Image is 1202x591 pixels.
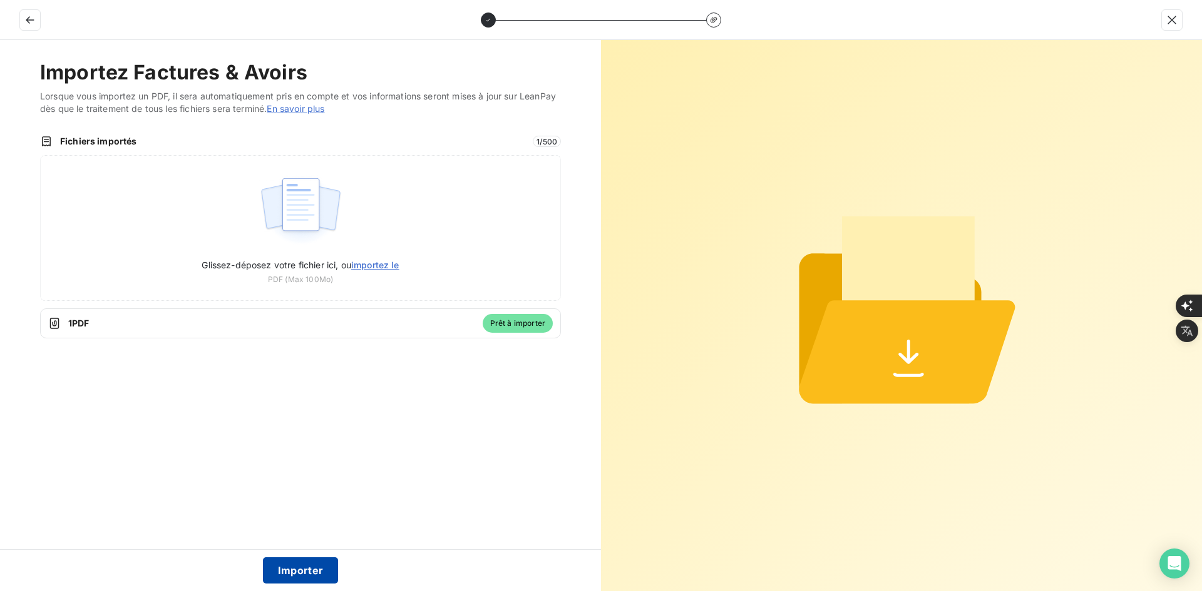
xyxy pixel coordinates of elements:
[263,557,339,583] button: Importer
[268,274,333,285] span: PDF (Max 100Mo)
[40,90,561,115] span: Lorsque vous importez un PDF, il sera automatiquement pris en compte et vos informations seront m...
[483,314,553,333] span: Prêt à importer
[351,260,399,270] span: importez le
[533,136,561,147] span: 1 / 500
[68,317,475,330] span: 1 PDF
[202,260,399,270] span: Glissez-déposez votre fichier ici, ou
[60,135,525,148] span: Fichiers importés
[1159,548,1189,578] div: Open Intercom Messenger
[259,171,342,251] img: illustration
[267,103,324,114] a: En savoir plus
[40,60,561,85] h2: Importez Factures & Avoirs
